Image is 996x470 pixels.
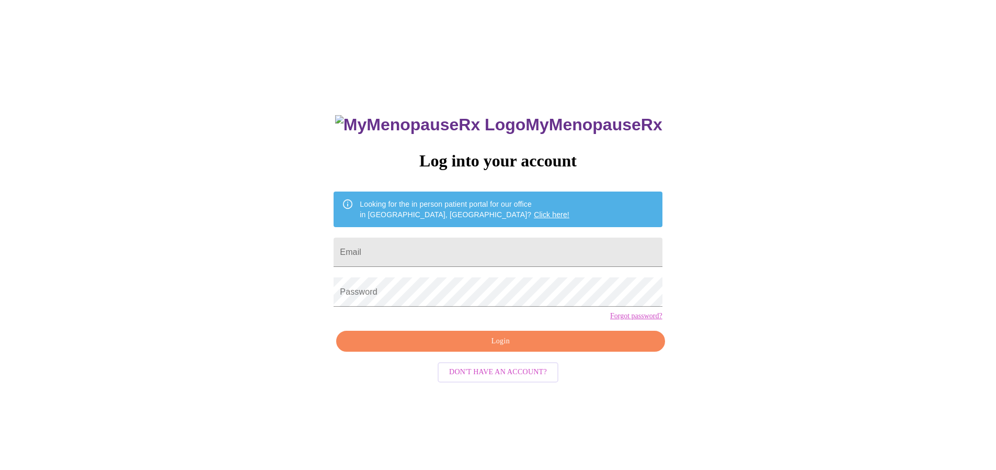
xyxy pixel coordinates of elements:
[336,331,665,352] button: Login
[334,151,662,171] h3: Log into your account
[435,367,561,376] a: Don't have an account?
[335,115,525,135] img: MyMenopauseRx Logo
[449,366,547,379] span: Don't have an account?
[438,362,558,383] button: Don't have an account?
[610,312,662,320] a: Forgot password?
[335,115,662,135] h3: MyMenopauseRx
[360,195,569,224] div: Looking for the in person patient portal for our office in [GEOGRAPHIC_DATA], [GEOGRAPHIC_DATA]?
[348,335,652,348] span: Login
[534,210,569,219] a: Click here!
